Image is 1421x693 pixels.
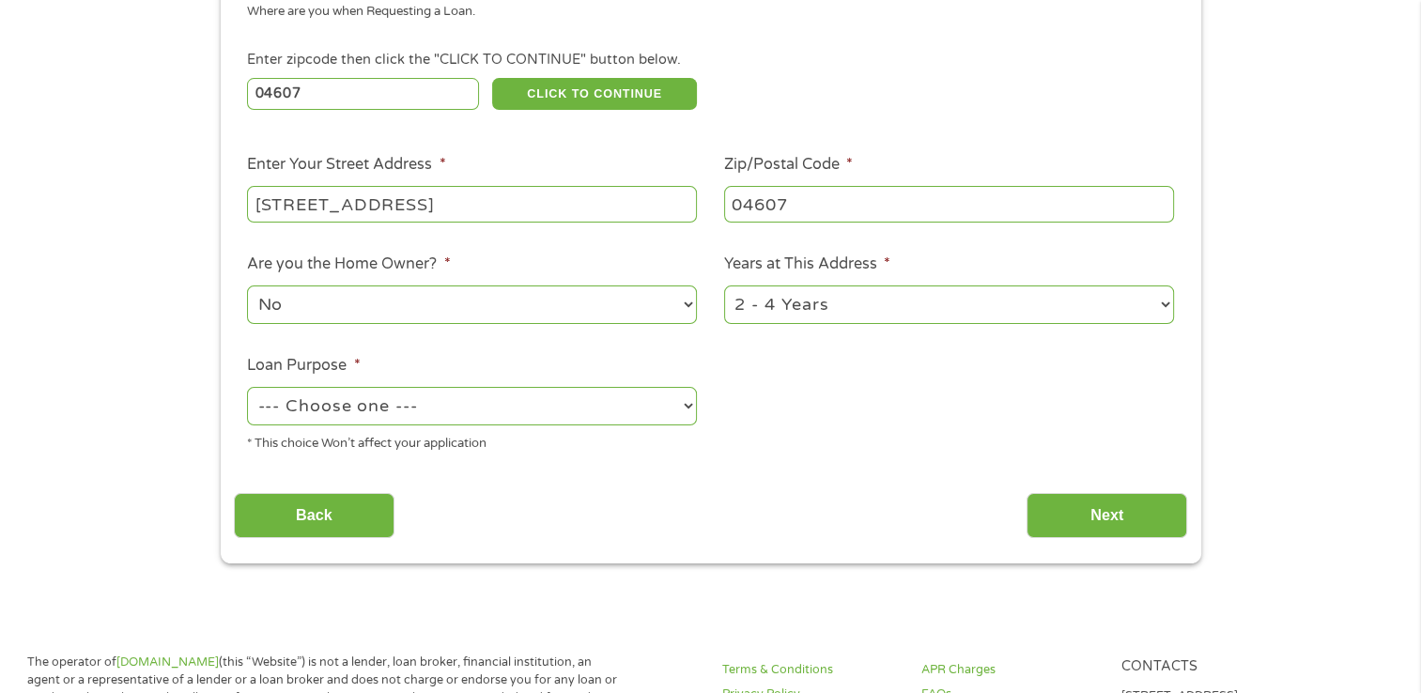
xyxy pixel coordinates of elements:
[247,186,697,222] input: 1 Main Street
[247,50,1173,70] div: Enter zipcode then click the "CLICK TO CONTINUE" button below.
[1121,658,1298,676] h4: Contacts
[921,661,1098,679] a: APR Charges
[247,254,450,274] label: Are you the Home Owner?
[247,356,360,376] label: Loan Purpose
[1027,493,1187,539] input: Next
[247,78,479,110] input: Enter Zipcode (e.g 01510)
[247,155,445,175] label: Enter Your Street Address
[722,661,899,679] a: Terms & Conditions
[724,155,853,175] label: Zip/Postal Code
[116,654,219,670] a: [DOMAIN_NAME]
[724,254,890,274] label: Years at This Address
[234,493,394,539] input: Back
[247,428,697,454] div: * This choice Won’t affect your application
[492,78,697,110] button: CLICK TO CONTINUE
[247,3,1160,22] div: Where are you when Requesting a Loan.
